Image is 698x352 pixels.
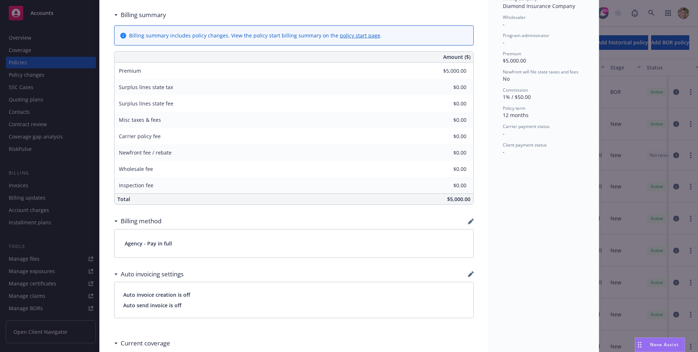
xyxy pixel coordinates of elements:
span: Commission [503,87,528,93]
span: 12 months [503,112,529,119]
span: Total [117,196,130,203]
span: Amount ($) [443,53,470,61]
div: Current coverage [114,339,170,348]
div: Agency - Pay in full [115,229,473,257]
input: 0.00 [424,131,471,142]
h3: Current coverage [121,339,170,348]
span: Carrier policy fee [119,133,161,140]
span: $5,000.00 [503,57,526,64]
div: Billing summary [114,10,166,20]
span: Auto invoice creation is off [123,291,465,299]
input: 0.00 [424,164,471,175]
span: Auto send invoice is off [123,301,465,309]
span: - [503,148,505,155]
input: 0.00 [424,147,471,158]
input: 0.00 [424,180,471,191]
a: policy start page [340,32,380,39]
span: Newfront will file state taxes and fees [503,69,578,75]
span: Carrier payment status [503,123,550,129]
button: Nova Assist [635,337,685,352]
span: No [503,75,510,82]
h3: Auto invoicing settings [121,269,184,279]
span: Surplus lines state fee [119,100,173,107]
span: Newfront fee / rebate [119,149,172,156]
input: 0.00 [424,98,471,109]
span: Nova Assist [650,341,679,348]
input: 0.00 [424,115,471,125]
input: 0.00 [424,65,471,76]
span: - [503,39,505,46]
input: 0.00 [424,82,471,93]
h3: Billing summary [121,10,166,20]
span: Wholesaler [503,14,526,20]
span: Diamond Insurance Company [503,3,575,9]
span: Premium [503,51,521,57]
span: 1% / $50.00 [503,93,531,100]
span: Inspection fee [119,182,153,189]
span: $5,000.00 [447,196,470,203]
div: Auto invoicing settings [114,269,184,279]
span: Policy term [503,105,525,111]
span: Misc taxes & fees [119,116,161,123]
span: Program administrator [503,32,549,39]
div: Billing method [114,216,161,226]
span: - [503,130,505,137]
h3: Billing method [121,216,161,226]
div: Drag to move [635,338,644,352]
span: Wholesale fee [119,165,153,172]
span: Premium [119,67,141,74]
span: - [503,21,505,28]
span: Client payment status [503,142,547,148]
div: Billing summary includes policy changes. View the policy start billing summary on the . [129,32,382,39]
span: Surplus lines state tax [119,84,173,91]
